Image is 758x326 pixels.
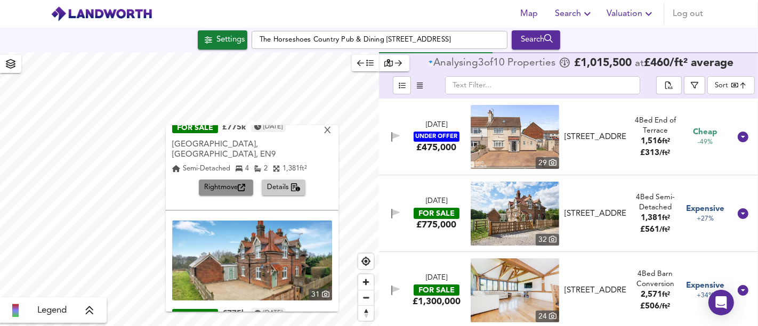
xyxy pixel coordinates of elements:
span: Log out [673,6,703,21]
input: Text Filter... [445,76,640,94]
div: Semi-Detached [172,164,230,174]
svg: Show Details [737,207,749,220]
div: Run Your Search [512,30,560,50]
button: Zoom out [358,290,374,305]
div: 4 Bed End of Terrace [631,116,681,136]
div: 4 Bed Semi-Detached [631,192,681,213]
img: logo [51,6,152,22]
div: 4 [236,164,249,174]
span: -49% [698,138,713,147]
div: £1,300,000 [413,296,461,307]
span: at [635,59,644,69]
time: Wednesday, May 7, 2025 at 11:47:05 AM [263,121,283,132]
span: Cheap [694,127,717,138]
div: Sort [707,76,755,94]
span: £ 313 [641,149,671,157]
span: ft² [662,215,670,222]
div: £475,000 [416,142,456,153]
span: Expensive [686,203,724,215]
span: Reset bearing to north [358,306,374,321]
div: [DATE]UNDER OFFER£475,000 property thumbnail 29 [STREET_ADDRESS]4Bed End of Terrace1,516ft²£313/f... [379,99,758,175]
div: £775k [222,123,246,133]
a: property thumbnail 31 [172,221,332,301]
span: Map [517,6,542,21]
img: property thumbnail [471,182,559,246]
button: Search [512,30,560,50]
span: +27% [697,215,714,224]
span: 1,381 [641,214,662,222]
span: 1,381 [283,165,300,172]
span: £ 1,015,500 [574,58,632,69]
svg: Show Details [737,284,749,297]
span: Search [555,6,594,21]
span: 3 [478,58,484,69]
div: 32 [536,234,559,246]
div: Sort [715,80,728,91]
span: 2,571 [641,291,662,299]
div: FOR SALE [414,284,459,296]
div: £775k [222,309,246,320]
div: X [323,126,332,136]
span: £ 506 [641,303,671,311]
div: [DATE]FOR SALE£775,000 property thumbnail 32 [STREET_ADDRESS]4Bed Semi-Detached1,381ft²£561/ft² E... [379,175,758,252]
button: Search [551,3,598,25]
span: £ 460 / ft² average [644,58,733,69]
time: Monday, April 28, 2025 at 11:37:35 AM [263,308,283,319]
input: Enter a location... [252,31,507,49]
div: [DATE] [426,273,447,283]
div: 24 [536,311,559,322]
a: property thumbnail 32 [471,182,559,246]
div: FOR SALE [172,309,218,320]
div: Search [514,33,558,47]
div: [DATE] [426,197,447,207]
button: Rightmove [199,180,253,196]
button: Zoom in [358,274,374,290]
div: Analysing [433,58,478,69]
span: Rightmove [204,182,248,194]
span: ft² [662,138,670,145]
span: 10 [493,58,505,69]
button: Map [512,3,546,25]
span: Expensive [686,280,724,291]
div: Open Intercom Messenger [708,290,734,315]
div: Woodgreen Road, Waltham Abbey, EN9 [560,285,631,296]
div: £775,000 [416,219,456,231]
span: / ft² [660,303,671,310]
div: [STREET_ADDRESS] [565,132,626,143]
div: FOR SALE [172,123,218,134]
a: Rightmove [199,180,257,196]
button: Reset bearing to north [358,305,374,321]
span: Legend [37,304,67,317]
img: property thumbnail [471,105,559,169]
div: Click to configure Search Settings [198,30,247,50]
div: FOR SALE [414,208,459,219]
span: £ 561 [641,226,671,234]
button: Valuation [602,3,659,25]
div: Settings [216,33,245,47]
a: property thumbnail 24 [471,258,559,322]
button: Log out [668,3,707,25]
div: of Propert ies [428,58,558,69]
span: ft² [300,165,307,172]
div: 31 [309,289,332,301]
div: [STREET_ADDRESS] [565,285,626,296]
div: split button [656,76,682,94]
div: [STREET_ADDRESS] [565,208,626,219]
div: Upshirebury Green, Waltham Abbey, EN9 3SU [560,208,631,219]
div: [DATE] [426,120,447,131]
a: property thumbnail 29 [471,105,559,169]
span: Details [267,182,301,194]
img: property thumbnail [471,258,559,322]
button: Find my location [358,254,374,269]
span: ft² [662,291,670,298]
button: Details [262,180,306,196]
span: +34% [697,291,714,300]
span: 1,516 [641,137,662,145]
svg: Show Details [737,131,749,143]
div: UNDER OFFER [414,132,459,142]
span: Valuation [607,6,655,21]
span: / ft² [660,150,671,157]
